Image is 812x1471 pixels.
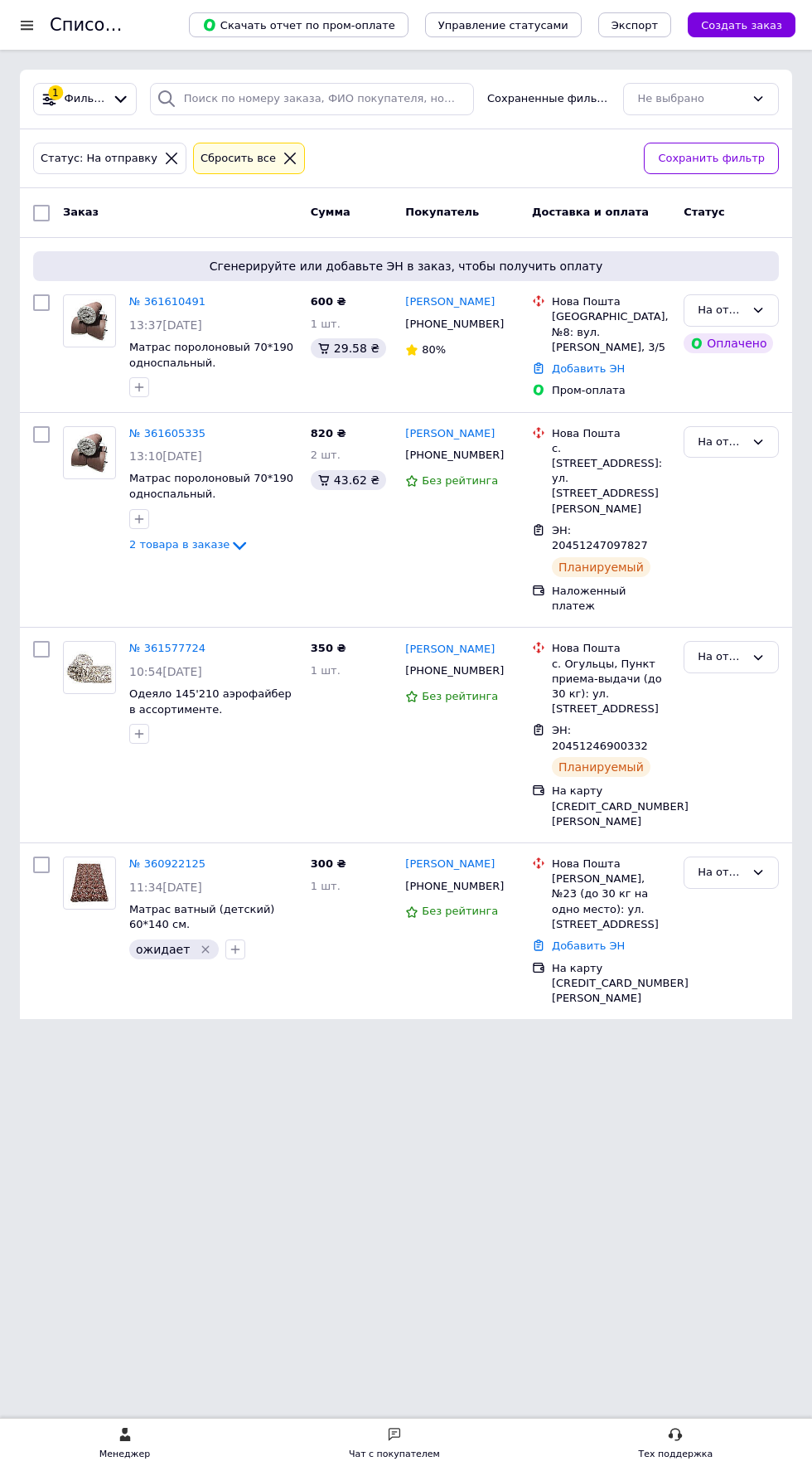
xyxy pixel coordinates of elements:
[99,1446,150,1463] div: Менеджер
[129,449,202,463] span: 13:10[DATE]
[311,880,341,892] span: 1 шт.
[129,318,202,332] span: 13:37[DATE]
[197,150,279,167] div: Сбросить все
[487,91,611,107] span: Сохраненные фильтры:
[532,206,649,218] span: Доставка и оплата
[63,294,116,347] a: Фото товару
[552,757,650,777] div: Планируемый
[71,427,108,478] img: Фото товару
[552,524,648,552] span: ЭН: 20451247097827
[701,19,782,32] span: Создать заказ
[552,309,670,355] div: [GEOGRAPHIC_DATA], №8: вул. [PERSON_NAME], 3/5
[40,258,772,274] span: Сгенерируйте или добавьте ЭН в заказ, чтобы получить оплату
[129,881,202,894] span: 11:34[DATE]
[422,905,498,917] span: Без рейтинга
[598,12,671,37] button: Экспорт
[129,341,293,369] a: Матрас поролоновый 70*190 односпальный.
[63,206,99,218] span: Заказ
[202,17,395,32] span: Скачать отчет по пром-оплате
[684,333,773,353] div: Оплачено
[422,474,498,487] span: Без рейтинга
[405,206,479,218] span: Покупатель
[63,426,116,479] a: Фото товару
[405,318,504,330] span: [PHONE_NUMBER]
[552,426,670,441] div: Нова Пошта
[425,12,582,37] button: Управление статусами
[64,861,115,906] img: Фото товару
[311,338,386,358] div: 29.58 ₴
[639,1446,713,1463] div: Тех поддержка
[552,961,670,1007] div: На карту [CREDIT_CARD_NUMBER] [PERSON_NAME]
[438,19,568,32] span: Управление статусами
[552,294,670,309] div: Нова Пошта
[552,584,670,614] div: Наложенный платеж
[405,642,495,658] a: [PERSON_NAME]
[552,784,670,829] div: На карту [CREDIT_CARD_NUMBER] [PERSON_NAME]
[698,302,745,319] div: На отправку
[637,90,745,108] div: Не выбрано
[552,641,670,656] div: Нова Пошта
[422,343,446,356] span: 80%
[65,91,106,107] span: Фильтры
[644,143,779,175] button: Сохранить фильтр
[671,18,795,31] a: Создать заказ
[311,642,346,654] span: 350 ₴
[698,434,745,451] div: На отправку
[71,295,108,347] img: Фото товару
[684,206,725,218] span: Статус
[311,449,341,461] span: 2 шт.
[552,657,670,717] div: с. Огульцы, Пункт приема-выдачи (до 30 кг): ул. [STREET_ADDRESS]
[129,642,205,654] a: № 361577724
[422,690,498,702] span: Без рейтинга
[688,12,795,37] button: Создать заказ
[405,664,504,677] span: [PHONE_NUMBER]
[405,449,504,461] span: [PHONE_NUMBER]
[405,857,495,872] a: [PERSON_NAME]
[129,538,230,551] span: 2 товара в заказе
[63,857,116,910] a: Фото товару
[129,538,249,551] a: 2 товара в заказе
[311,318,341,330] span: 1 шт.
[552,557,650,577] div: Планируемый
[129,665,202,678] span: 10:54[DATE]
[698,648,745,666] div: На отправку
[129,687,292,716] a: Одеяло 145'210 аэрофайбер в ассортименте.
[311,206,350,218] span: Сумма
[63,641,116,694] a: Фото товару
[552,857,670,871] div: Нова Пошта
[658,150,765,167] span: Сохранить фильтр
[552,939,625,952] a: Добавить ЭН
[311,427,346,439] span: 820 ₴
[129,295,205,308] a: № 361610491
[552,724,648,752] span: ЭН: 20451246900332
[64,651,115,685] img: Фото товару
[405,880,504,892] span: [PHONE_NUMBER]
[311,470,386,490] div: 43.62 ₴
[136,943,190,956] span: ожидает
[552,441,670,517] div: с. [STREET_ADDRESS]: ул. [STREET_ADDRESS][PERSON_NAME]
[311,664,341,677] span: 1 шт.
[129,857,205,870] a: № 360922125
[129,472,293,500] a: Матрас поролоновый 70*190 односпальный.
[552,362,625,375] a: Добавить ЭН
[405,426,495,442] a: [PERSON_NAME]
[552,871,670,932] div: [PERSON_NAME], №23 (до 30 кг на одно место): ул. [STREET_ADDRESS]
[698,864,745,881] div: На отправку
[405,294,495,310] a: [PERSON_NAME]
[189,12,408,37] button: Скачать отчет по пром-оплате
[311,295,346,308] span: 600 ₴
[129,903,274,931] a: Матрас ватный (детский) 60*140 см.
[48,85,63,100] div: 1
[199,943,212,956] svg: Удалить метку
[552,383,670,398] div: Пром-оплата
[37,150,161,167] div: Статус: На отправку
[50,15,192,35] h1: Список заказов
[150,83,474,115] input: Поиск по номеру заказа, ФИО покупателя, номеру телефона, Email, номеру накладной
[129,427,205,439] a: № 361605335
[349,1446,440,1463] div: Чат с покупателем
[611,19,658,32] span: Экспорт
